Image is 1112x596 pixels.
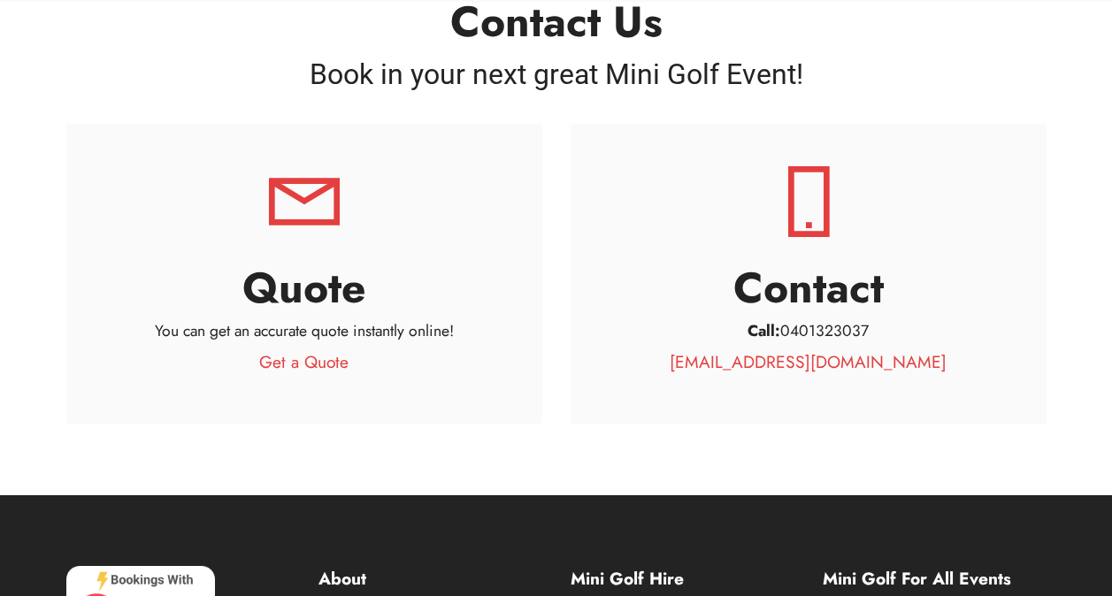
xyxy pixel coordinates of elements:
strong: Contact [733,257,884,318]
strong: Quote [242,257,366,318]
strong: Call: [748,319,780,342]
strong: Mini Golf Hire [571,566,684,591]
strong: About [318,566,366,591]
p: 0401323037 [613,319,1004,342]
p: You can get an accurate quote instantly online! [109,319,500,342]
a: [EMAIL_ADDRESS][DOMAIN_NAME] [670,349,947,374]
a: Get a Quote [259,349,349,374]
strong: Mini Golf For All Events [823,566,1011,591]
h4: Book in your next great Mini Golf Event! [66,53,1047,96]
